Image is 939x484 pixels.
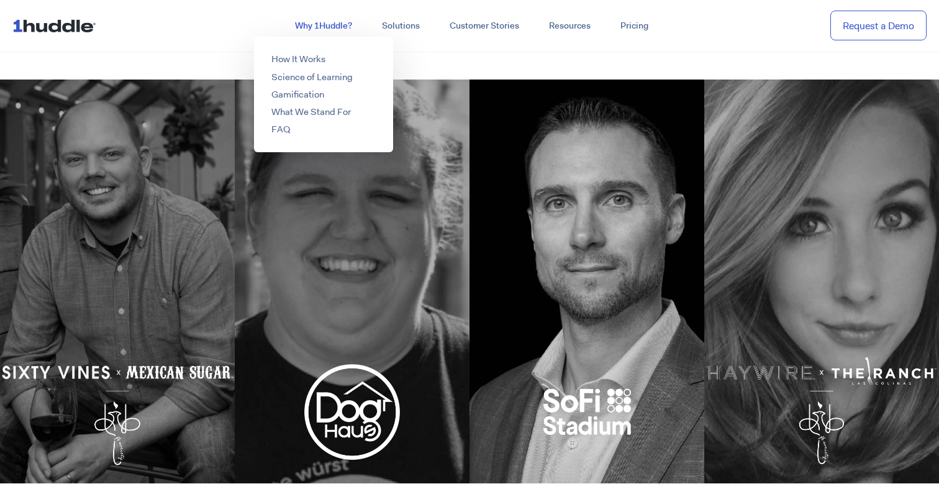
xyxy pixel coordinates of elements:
a: Science of Learning [271,71,353,83]
a: Resources [534,15,606,37]
a: FAQ [271,123,290,135]
a: How It Works [271,53,325,65]
a: Why 1Huddle? [280,15,367,37]
a: Solutions [367,15,435,37]
a: What We Stand For [271,106,351,118]
a: Gamification [271,88,324,101]
a: Request a Demo [830,11,927,41]
a: Pricing [606,15,663,37]
a: Customer Stories [435,15,534,37]
img: ... [12,14,101,37]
